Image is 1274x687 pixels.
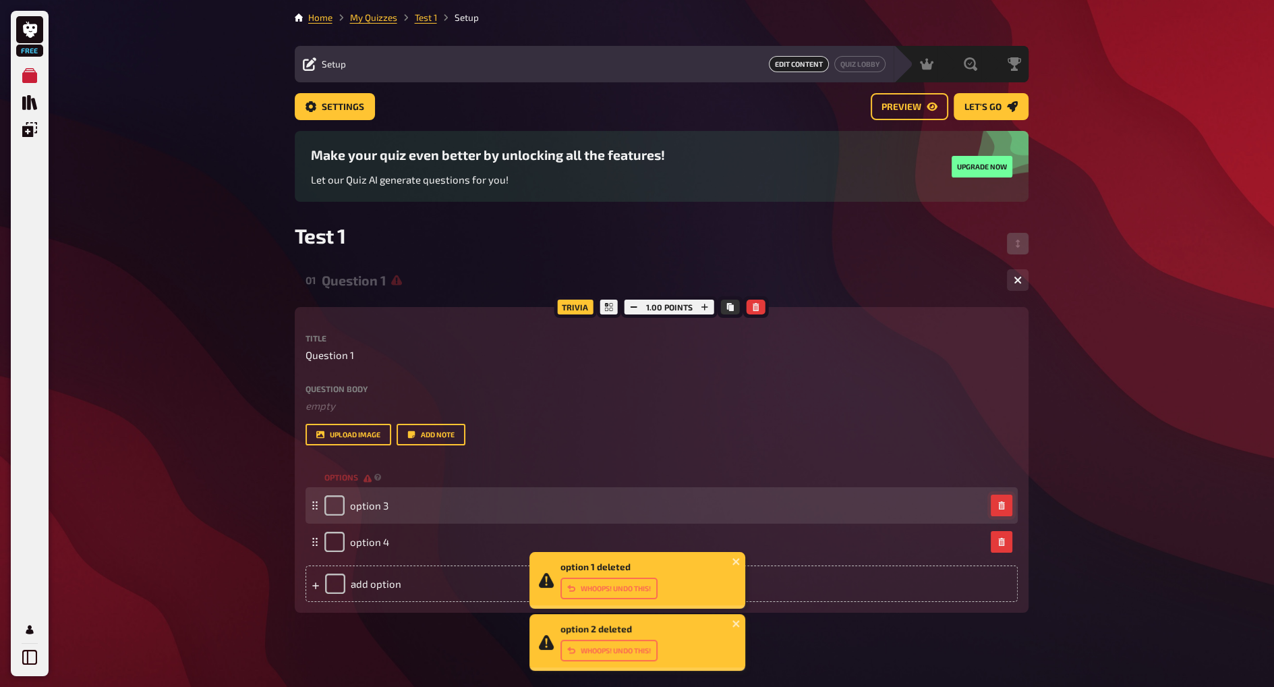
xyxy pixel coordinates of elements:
[322,59,346,70] span: Setup
[350,499,388,512] span: option 3
[350,12,397,23] a: My Quizzes
[437,11,479,24] li: Setup
[871,93,948,120] a: Preview
[881,103,921,112] span: Preview
[322,273,996,288] div: Question 1
[560,624,658,661] div: option 2 deleted
[322,103,364,112] span: Settings
[295,93,375,120] a: Settings
[306,334,1018,342] label: Title
[311,147,665,163] h3: Make your quiz even better by unlocking all the features!
[954,93,1029,120] a: Let's go
[308,12,332,23] a: Home
[308,11,332,24] li: Home
[1007,233,1029,254] button: Change Order
[16,616,43,643] a: My Account
[306,348,354,363] span: Question 1
[306,424,391,445] button: upload image
[306,566,1018,602] div: add option
[560,640,658,661] button: Whoops! Undo this!
[732,618,741,629] button: close
[554,296,596,318] div: Trivia
[952,156,1012,177] button: Upgrade now
[621,296,718,318] div: 1.00 points
[16,62,43,89] a: My Quizzes
[397,424,465,445] button: Add note
[306,385,1018,393] label: Question body
[769,56,829,72] span: Edit Content
[397,11,437,24] li: Test 1
[560,578,658,599] button: Whoops! Undo this!
[306,274,316,286] div: 01
[560,561,658,599] div: option 1 deleted
[311,173,509,186] span: Let our Quiz AI generate questions for you!
[332,11,397,24] li: My Quizzes
[834,56,886,72] a: Quiz Lobby
[16,116,43,143] a: Overlays
[295,223,346,248] span: Test 1
[18,47,42,55] span: Free
[721,300,740,314] button: Copy
[415,12,437,23] a: Test 1
[964,103,1002,112] span: Let's go
[732,556,741,567] button: close
[350,536,389,548] span: option 4
[324,472,372,483] span: options
[16,89,43,116] a: Quiz Library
